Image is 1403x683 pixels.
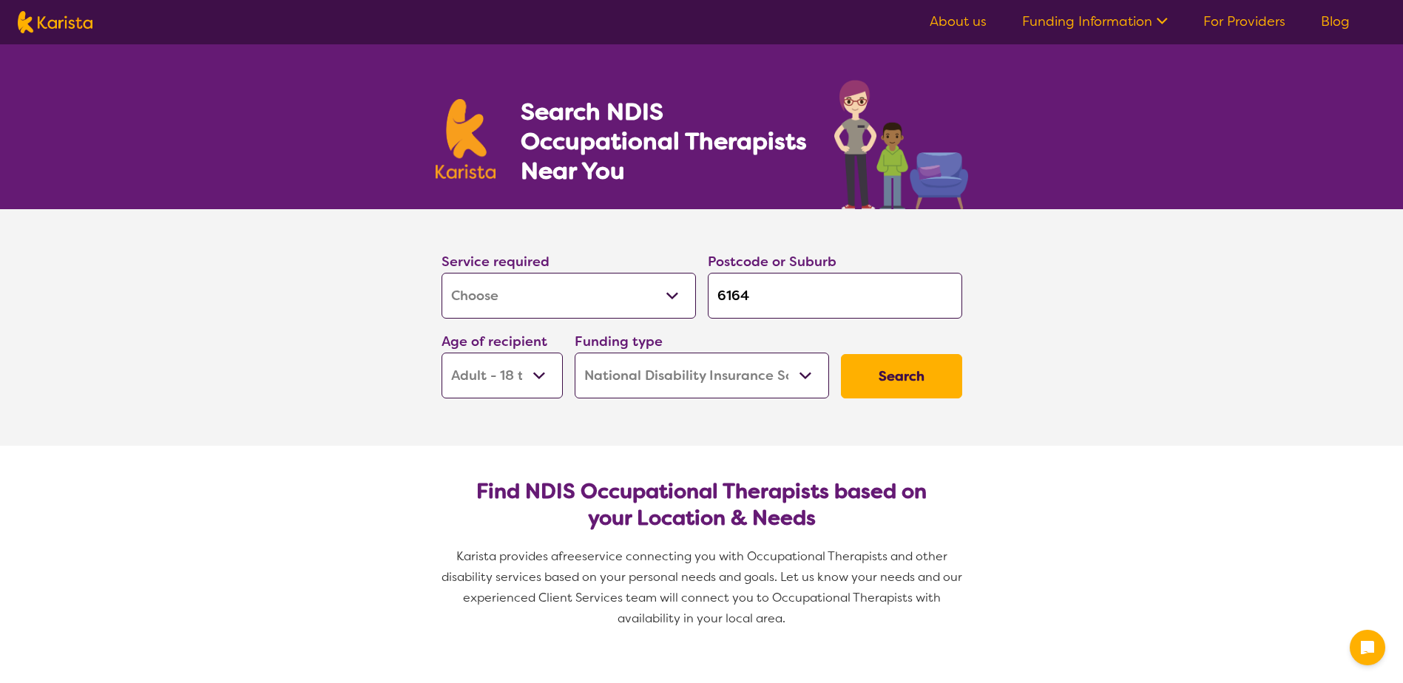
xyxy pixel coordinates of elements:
[18,11,92,33] img: Karista logo
[442,548,965,626] span: service connecting you with Occupational Therapists and other disability services based on your p...
[930,13,987,30] a: About us
[456,548,558,564] span: Karista provides a
[708,273,962,319] input: Type
[1203,13,1285,30] a: For Providers
[442,333,547,350] label: Age of recipient
[841,354,962,398] button: Search
[834,80,968,209] img: occupational-therapy
[442,253,550,271] label: Service required
[453,478,950,531] h2: Find NDIS Occupational Therapists based on your Location & Needs
[521,97,808,186] h1: Search NDIS Occupational Therapists Near You
[1022,13,1168,30] a: Funding Information
[575,333,663,350] label: Funding type
[436,99,496,179] img: Karista logo
[558,548,582,564] span: free
[1321,13,1350,30] a: Blog
[708,253,836,271] label: Postcode or Suburb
